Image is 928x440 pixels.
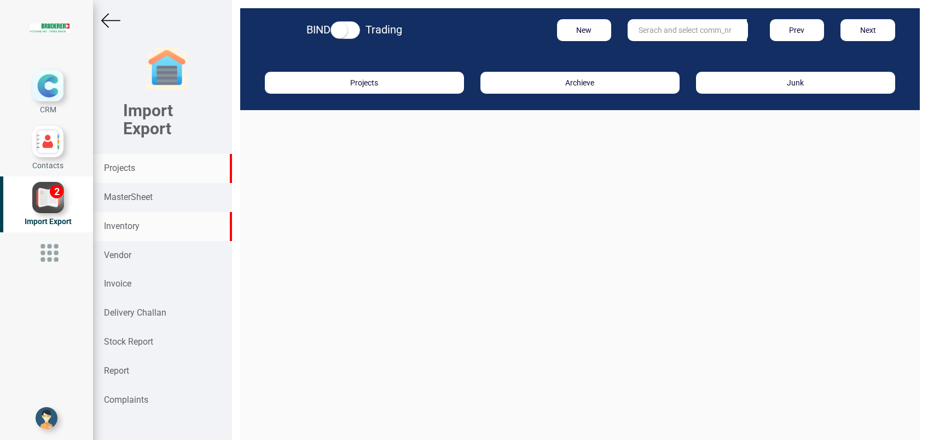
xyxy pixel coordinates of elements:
strong: Trading [366,23,402,36]
strong: Invoice [104,278,131,289]
strong: Inventory [104,221,140,231]
strong: MasterSheet [104,192,153,202]
span: Import Export [25,217,72,226]
strong: Stock Report [104,336,153,347]
strong: Vendor [104,250,131,260]
button: Archieve [480,72,680,94]
b: Import Export [123,101,173,138]
span: Contacts [32,161,63,170]
button: Prev [770,19,825,41]
button: Next [840,19,895,41]
strong: Delivery Challan [104,307,166,318]
span: CRM [40,105,56,114]
strong: Projects [104,163,135,173]
button: Junk [696,72,895,94]
button: Projects [265,72,464,94]
strong: BIND [306,23,330,36]
img: garage-closed.png [145,47,189,90]
div: 2 [50,185,63,198]
input: Serach and select comm_nr [628,19,747,41]
button: New [557,19,612,41]
strong: Complaints [104,395,148,405]
strong: Report [104,365,129,376]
